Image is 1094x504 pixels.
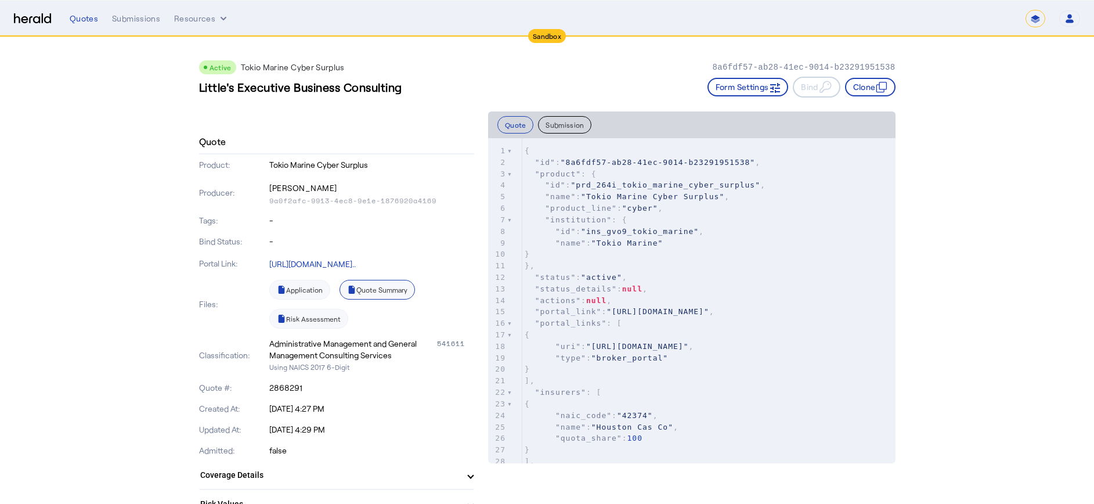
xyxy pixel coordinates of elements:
[488,318,507,329] div: 16
[525,170,597,178] span: : {
[525,457,535,466] span: ],
[555,239,586,247] span: "name"
[525,146,530,155] span: {
[525,342,694,351] span: : ,
[525,192,730,201] span: : ,
[199,258,268,269] p: Portal Link:
[525,365,530,373] span: }
[591,239,663,247] span: "Tokio Marine"
[269,445,474,456] p: false
[488,191,507,203] div: 5
[488,214,507,226] div: 7
[488,387,507,398] div: 22
[269,382,474,394] p: 2868291
[525,307,714,316] span: : ,
[525,215,627,224] span: : {
[488,444,507,456] div: 27
[525,250,530,258] span: }
[488,179,507,191] div: 4
[525,273,627,282] span: : ,
[617,411,653,420] span: "42374"
[538,116,591,134] button: Submission
[712,62,895,73] p: 8a6fdf57-ab28-41ec-9014-b23291951538
[488,306,507,318] div: 15
[200,469,459,481] mat-panel-title: Coverage Details
[269,196,474,206] p: 9a0f2afc-9913-4ec8-9e1e-1876920a4169
[525,285,648,293] span: : ,
[545,192,576,201] span: "name"
[525,445,530,454] span: }
[269,215,474,226] p: -
[199,350,268,361] p: Classification:
[199,187,268,199] p: Producer:
[488,157,507,168] div: 2
[488,226,507,237] div: 8
[112,13,160,24] div: Submissions
[535,319,607,327] span: "portal_links"
[535,158,555,167] span: "id"
[488,433,507,444] div: 26
[606,307,709,316] span: "[URL][DOMAIN_NAME]"
[340,280,415,300] a: Quote Summary
[488,249,507,260] div: 10
[269,403,474,415] p: [DATE] 4:27 PM
[571,181,760,189] span: "prd_264i_tokio_marine_cyber_surplus"
[174,13,229,24] button: Resources dropdown menu
[488,295,507,307] div: 14
[581,192,724,201] span: "Tokio Marine Cyber Surplus"
[199,135,226,149] h4: Quote
[525,411,658,420] span: : ,
[586,342,689,351] span: "[URL][DOMAIN_NAME]"
[622,204,658,213] span: "cyber"
[199,236,268,247] p: Bind Status:
[437,338,474,361] div: 541611
[199,424,268,435] p: Updated At:
[555,227,576,236] span: "id"
[525,399,530,408] span: {
[545,181,565,189] span: "id"
[488,398,507,410] div: 23
[14,13,51,24] img: Herald Logo
[581,273,622,282] span: "active"
[199,159,268,171] p: Product:
[581,227,699,236] span: "ins_gvo9_tokio_marine"
[488,237,507,249] div: 9
[525,388,602,397] span: : [
[488,341,507,352] div: 18
[525,434,642,442] span: :
[199,298,268,310] p: Files:
[793,77,840,98] button: Bind
[535,285,617,293] span: "status_details"
[269,280,330,300] a: Application
[488,260,507,272] div: 11
[591,423,673,431] span: "Houston Cas Co"
[555,423,586,431] span: "name"
[488,329,507,341] div: 17
[525,227,704,236] span: : ,
[525,181,766,189] span: : ,
[488,168,507,180] div: 3
[488,410,507,422] div: 24
[241,62,345,73] p: Tokio Marine Cyber Surplus
[70,13,98,24] div: Quotes
[555,342,581,351] span: "uri"
[199,382,268,394] p: Quote #:
[488,272,507,283] div: 12
[199,445,268,456] p: Admitted:
[525,158,760,167] span: : ,
[525,296,612,305] span: : ,
[545,204,617,213] span: "product_line"
[269,309,348,329] a: Risk Assessment
[561,158,755,167] span: "8a6fdf57-ab28-41ec-9014-b23291951538"
[535,273,576,282] span: "status"
[525,239,663,247] span: :
[199,461,474,489] mat-expansion-panel-header: Coverage Details
[586,296,606,305] span: null
[591,354,668,362] span: "broker_portal"
[525,204,663,213] span: : ,
[535,296,581,305] span: "actions"
[525,330,530,339] span: {
[488,138,896,463] herald-code-block: quote
[269,236,474,247] p: -
[622,285,642,293] span: null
